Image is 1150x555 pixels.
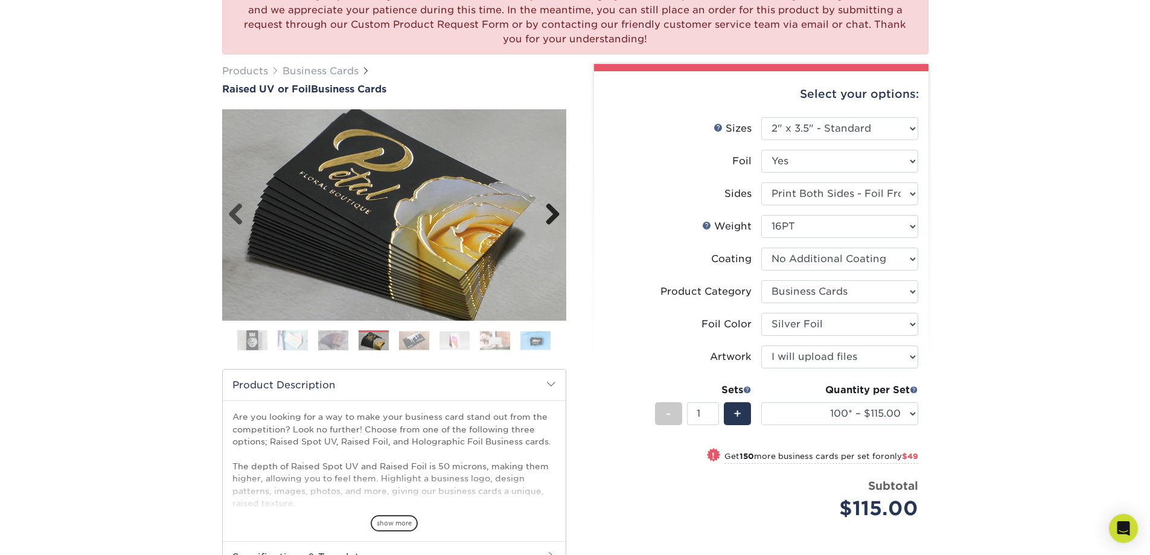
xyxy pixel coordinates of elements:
[399,331,429,350] img: Business Cards 05
[318,330,348,351] img: Business Cards 03
[371,515,418,531] span: show more
[222,96,566,334] img: Raised UV or Foil 04
[1109,514,1138,543] div: Open Intercom Messenger
[868,479,918,492] strong: Subtotal
[222,83,311,95] span: Raised UV or Foil
[710,350,752,364] div: Artwork
[701,317,752,332] div: Foil Color
[480,331,510,350] img: Business Cards 07
[884,452,918,461] span: only
[223,370,566,400] h2: Product Description
[740,452,754,461] strong: 150
[237,326,267,356] img: Business Cards 01
[278,330,308,351] img: Business Cards 02
[712,449,715,462] span: !
[761,383,918,397] div: Quantity per Set
[222,83,566,95] a: Raised UV or FoilBusiness Cards
[733,405,741,423] span: +
[604,71,919,117] div: Select your options:
[724,187,752,201] div: Sides
[902,452,918,461] span: $49
[702,219,752,234] div: Weight
[724,452,918,464] small: Get more business cards per set for
[770,494,918,523] div: $115.00
[666,405,671,423] span: -
[714,121,752,136] div: Sizes
[732,154,752,168] div: Foil
[439,331,470,350] img: Business Cards 06
[222,83,566,95] h1: Business Cards
[222,65,268,77] a: Products
[711,252,752,266] div: Coating
[359,331,389,352] img: Business Cards 04
[283,65,359,77] a: Business Cards
[660,284,752,299] div: Product Category
[655,383,752,397] div: Sets
[520,331,551,350] img: Business Cards 08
